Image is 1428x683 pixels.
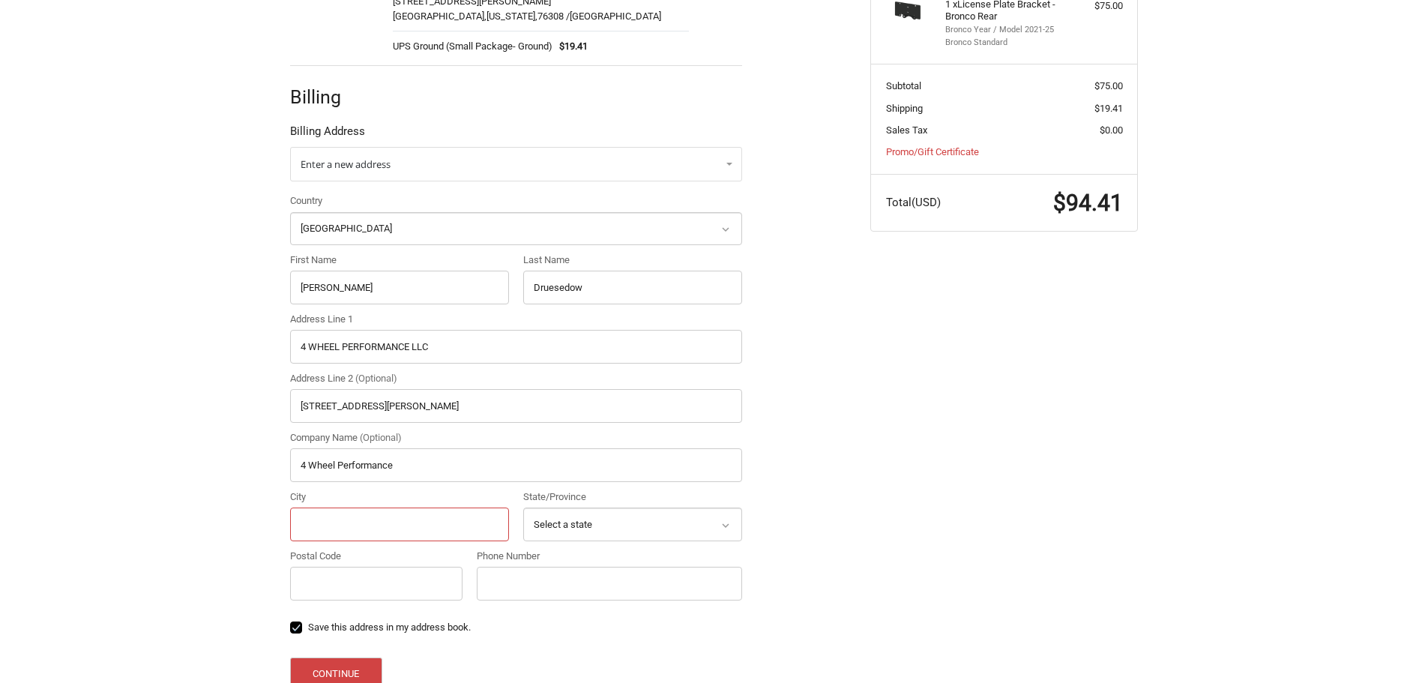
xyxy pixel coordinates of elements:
[1094,80,1123,91] span: $75.00
[886,124,927,136] span: Sales Tax
[886,103,923,114] span: Shipping
[290,193,742,208] label: Country
[290,549,463,564] label: Postal Code
[552,39,588,54] span: $19.41
[290,253,509,268] label: First Name
[290,312,742,327] label: Address Line 1
[886,196,941,209] span: Total (USD)
[360,432,402,443] small: (Optional)
[290,85,378,109] h2: Billing
[290,123,365,147] legend: Billing Address
[570,10,661,22] span: [GEOGRAPHIC_DATA]
[523,253,742,268] label: Last Name
[886,80,921,91] span: Subtotal
[1353,611,1428,683] iframe: Chat Widget
[355,373,397,384] small: (Optional)
[945,24,1060,49] li: Bronco Year / Model 2021-25 Bronco Standard
[290,490,509,505] label: City
[537,10,570,22] span: 76308 /
[290,622,742,634] label: Save this address in my address book.
[523,490,742,505] label: State/Province
[301,157,391,171] span: Enter a new address
[1053,190,1123,216] span: $94.41
[393,39,552,54] span: UPS Ground (Small Package- Ground)
[290,371,742,386] label: Address Line 2
[290,430,742,445] label: Company Name
[886,146,979,157] a: Promo/Gift Certificate
[290,147,742,181] a: Enter or select a different address
[393,10,486,22] span: [GEOGRAPHIC_DATA],
[1094,103,1123,114] span: $19.41
[1100,124,1123,136] span: $0.00
[477,549,742,564] label: Phone Number
[486,10,537,22] span: [US_STATE],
